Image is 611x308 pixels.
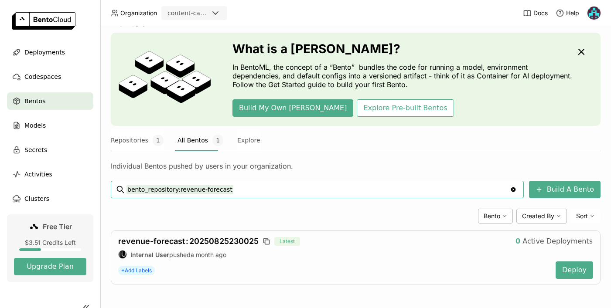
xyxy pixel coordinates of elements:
div: content-capital [167,9,208,17]
span: Free Tier [43,222,72,231]
div: Internal User [118,250,127,259]
h3: What is a [PERSON_NAME]? [232,42,577,56]
a: Free Tier$3.51 Credits LeftUpgrade Plan [7,214,93,282]
button: Deploy [556,261,593,279]
a: Models [7,117,93,134]
span: Sort [576,212,588,220]
span: 1 [212,135,223,146]
strong: 0 [515,237,520,246]
span: Models [24,120,46,131]
div: Individual Bentos pushed by users in your organization. [111,162,601,170]
a: Bentos [7,92,93,110]
img: logo [12,12,75,30]
strong: Internal User [130,251,169,258]
span: Deployments [24,47,65,58]
span: Bentos [24,96,45,106]
span: Activities [24,169,52,179]
input: Search [126,183,510,196]
a: Secrets [7,141,93,159]
button: Explore Pre-built Bentos [357,99,454,117]
span: Docs [533,9,548,17]
span: a month ago [191,251,226,258]
button: Explore [237,129,260,151]
div: IU [119,250,126,258]
button: 0Active Deployments [509,233,599,250]
img: Sunil saini [587,7,601,20]
span: Help [566,9,579,17]
div: Help [556,9,579,17]
span: Clusters [24,193,49,204]
a: Activities [7,166,93,183]
button: Build My Own [PERSON_NAME] [232,99,353,117]
span: Active Deployments [522,237,593,246]
div: Sort [570,209,601,223]
span: Organization [120,9,157,17]
input: Selected content-capital. [209,9,210,18]
a: Docs [523,9,548,17]
button: All Bentos [177,129,223,151]
span: 1 [153,135,164,146]
a: revenue-forecast:20250825230025 [118,237,259,246]
span: Secrets [24,145,47,155]
span: Created By [522,212,554,220]
div: $3.51 Credits Left [14,239,86,247]
a: Deployments [7,44,93,61]
span: Codespaces [24,71,61,82]
p: In BentoML, the concept of a “Bento” bundles the code for running a model, environment dependenci... [232,63,577,89]
svg: Clear value [510,186,517,193]
div: Bento [478,209,513,223]
div: Created By [516,209,567,223]
a: Clusters [7,190,93,207]
span: Bento [484,212,500,220]
span: Latest [274,237,300,246]
img: cover onboarding [118,51,212,108]
span: +Add Labels [118,266,155,275]
button: Build A Bento [529,181,601,198]
a: Codespaces [7,68,93,85]
button: Upgrade Plan [14,258,86,275]
div: pushed [118,250,549,259]
span: : [186,237,188,246]
button: Repositories [111,129,164,151]
span: revenue-forecast 20250825230025 [118,237,259,246]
